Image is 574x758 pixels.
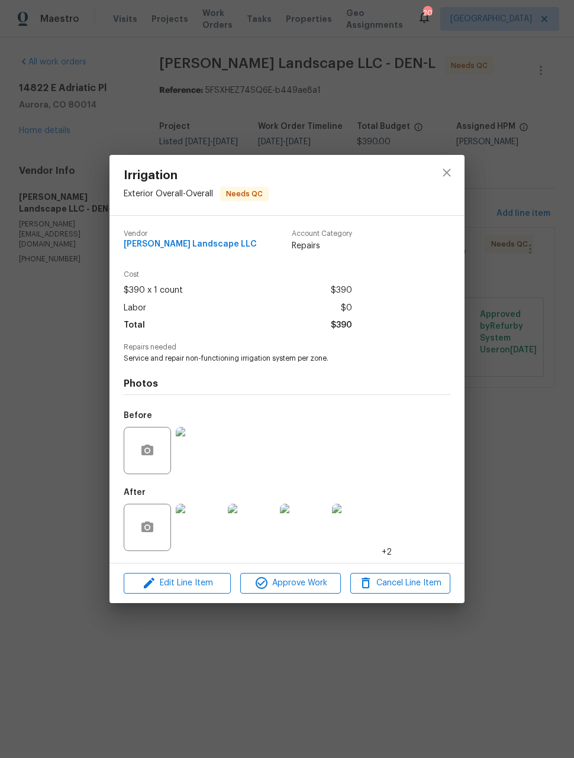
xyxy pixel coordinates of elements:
span: Cost [124,271,352,278]
span: Exterior Overall - Overall [124,190,213,198]
h4: Photos [124,378,450,390]
span: Irrigation [124,169,269,182]
span: $0 [341,300,352,317]
span: Total [124,317,145,334]
span: $390 [331,317,352,334]
button: Approve Work [240,573,340,594]
span: Account Category [292,230,352,238]
span: Labor [124,300,146,317]
button: close [433,158,461,187]
span: Vendor [124,230,257,238]
span: Needs QC [221,188,267,200]
h5: Before [124,412,152,420]
span: [PERSON_NAME] Landscape LLC [124,240,257,249]
span: Cancel Line Item [354,576,447,591]
span: Approve Work [244,576,337,591]
span: Service and repair non-functioning irrigation system per zone. [124,354,418,364]
h5: After [124,488,146,497]
span: Edit Line Item [127,576,227,591]
span: Repairs [292,240,352,252]
span: $390 [331,282,352,299]
div: 20 [423,7,431,19]
span: Repairs needed [124,344,450,351]
button: Edit Line Item [124,573,231,594]
button: Cancel Line Item [350,573,450,594]
span: $390 x 1 count [124,282,183,299]
span: +2 [382,546,392,558]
